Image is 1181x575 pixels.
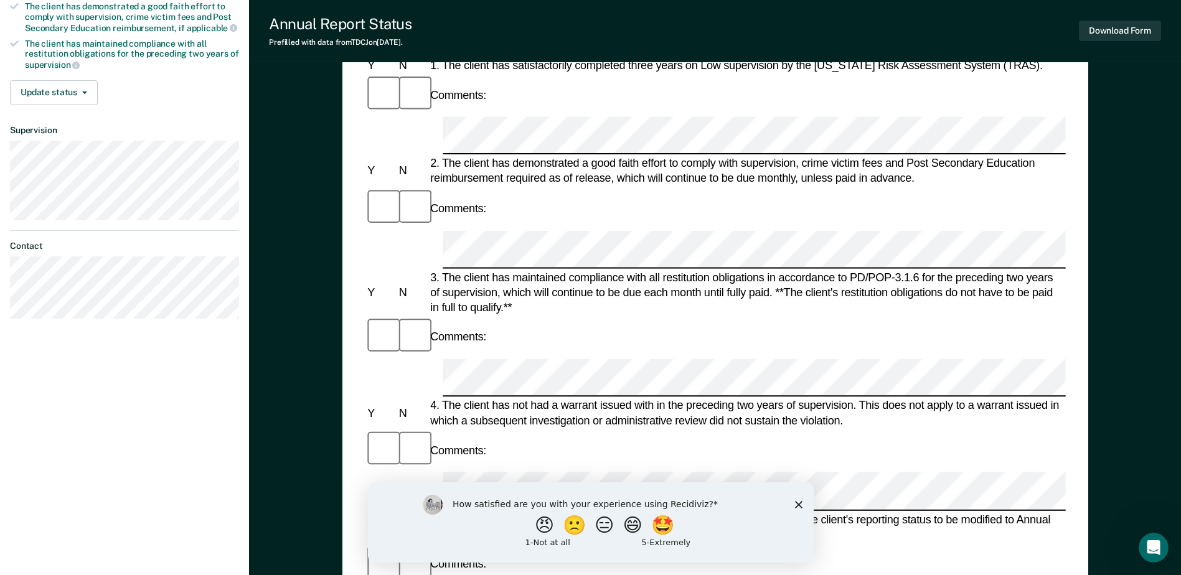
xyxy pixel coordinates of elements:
dt: Contact [10,241,239,251]
button: Update status [10,80,98,105]
div: Comments: [428,88,489,103]
dt: Supervision [10,125,239,136]
div: N [396,164,427,179]
div: 3. The client has maintained compliance with all restitution obligations in accordance to PD/POP-... [428,269,1066,315]
div: Y [365,519,396,534]
div: Annual Report Status [269,15,412,33]
button: Download Form [1079,21,1161,41]
div: N [396,58,427,73]
div: 2. The client has demonstrated a good faith effort to comply with supervision, crime victim fees ... [428,156,1066,186]
div: Comments: [428,329,489,344]
span: applicable [187,23,237,33]
iframe: Intercom live chat [1139,533,1169,563]
div: The client has demonstrated a good faith effort to comply with supervision, crime victim fees and... [25,1,239,33]
div: N [396,285,427,300]
div: The client has maintained compliance with all restitution obligations for the preceding two years of [25,39,239,70]
div: 4. The client has not had a warrant issued with in the preceding two years of supervision. This d... [428,398,1066,428]
div: Y [365,285,396,300]
div: Comments: [428,443,489,458]
div: Prefilled with data from TDCJ on [DATE] . [269,38,412,47]
div: Y [365,58,396,73]
span: supervision [25,60,80,70]
div: Comments: [428,556,489,571]
div: 5. It is in the best interest of society, per the supervising officer's discretion for the client... [428,512,1066,541]
div: 1. The client has satisfactorily completed three years on Low supervision by the [US_STATE] Risk ... [428,58,1066,73]
div: Y [365,406,396,421]
div: Y [365,164,396,179]
div: Comments: [428,201,489,216]
iframe: Survey by Kim from Recidiviz [368,482,814,563]
div: N [396,406,427,421]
